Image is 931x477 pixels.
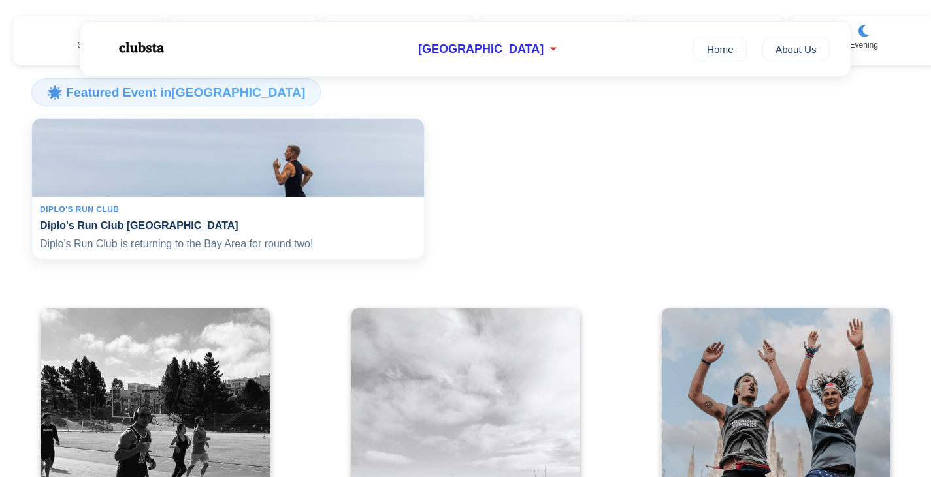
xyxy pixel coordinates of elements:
[31,78,321,106] h3: 🌟 Featured Event in [GEOGRAPHIC_DATA]
[40,205,416,214] div: Diplo's Run Club
[694,37,747,61] a: Home
[418,42,544,56] span: [GEOGRAPHIC_DATA]
[40,219,416,232] h4: Diplo's Run Club [GEOGRAPHIC_DATA]
[762,37,830,61] a: About Us
[40,237,416,251] p: Diplo's Run Club is returning to the Bay Area for round two!
[26,117,430,198] img: Diplo's Run Club San Francisco
[101,31,180,64] img: Logo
